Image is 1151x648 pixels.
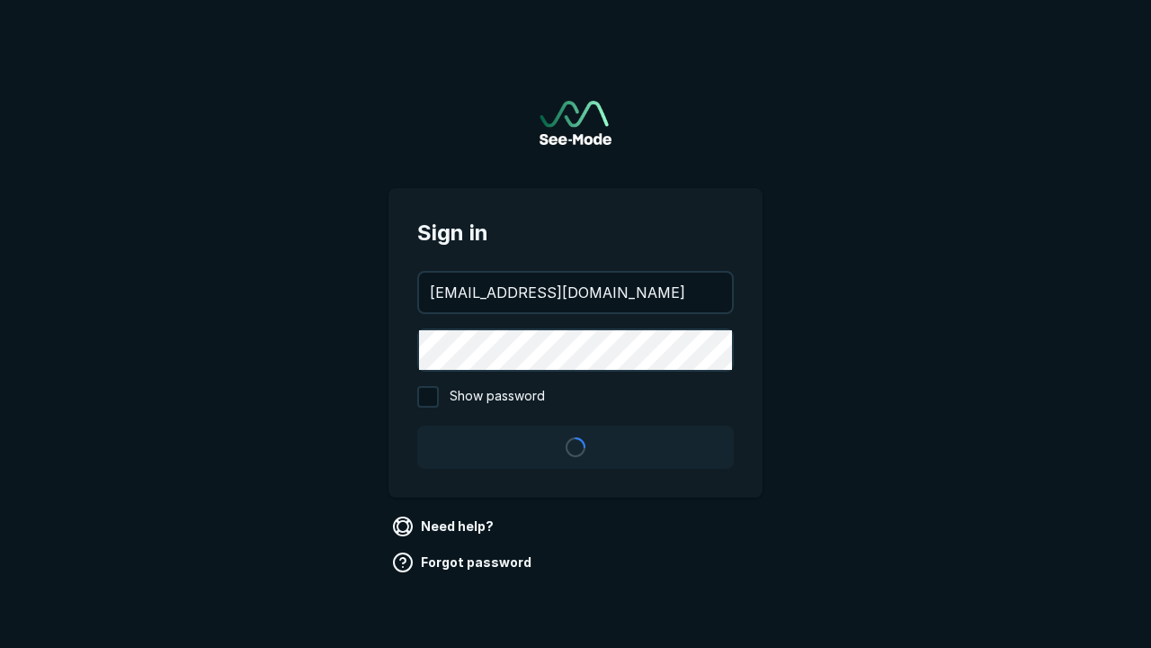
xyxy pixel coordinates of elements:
input: your@email.com [419,273,732,312]
a: Forgot password [388,548,539,577]
a: Go to sign in [540,101,611,145]
img: See-Mode Logo [540,101,611,145]
span: Show password [450,386,545,408]
a: Need help? [388,512,501,541]
span: Sign in [417,217,734,249]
